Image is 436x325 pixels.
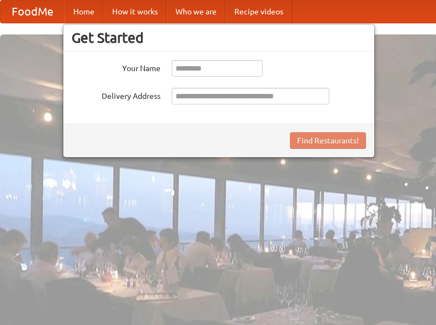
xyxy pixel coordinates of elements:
[103,1,167,23] a: How it works
[64,1,103,23] a: Home
[72,60,161,74] label: Your Name
[167,1,225,23] a: Who we are
[290,132,366,149] button: Find Restaurants!
[72,29,366,46] h3: Get Started
[72,88,161,102] label: Delivery Address
[225,1,292,23] a: Recipe videos
[1,1,64,23] a: FoodMe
